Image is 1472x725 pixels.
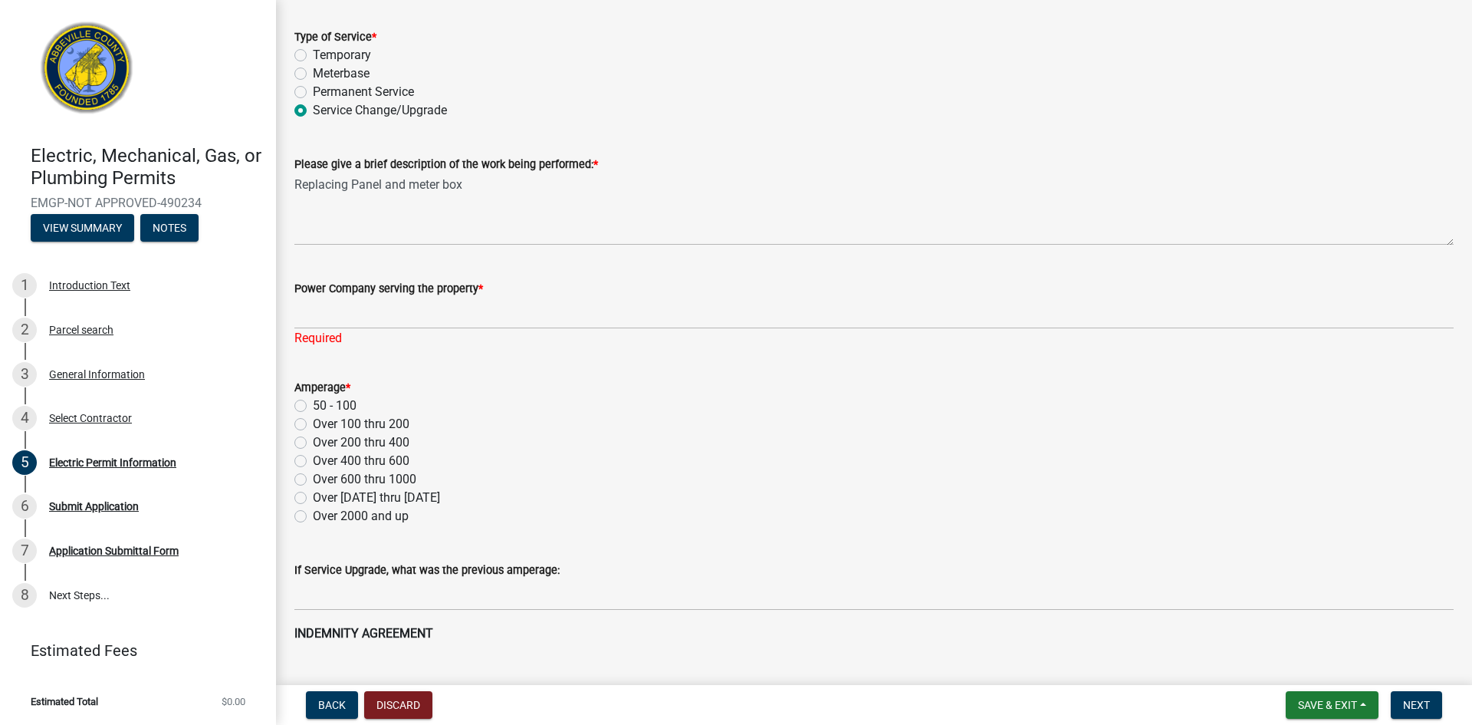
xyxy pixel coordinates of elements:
[313,46,371,64] label: Temporary
[294,32,376,43] label: Type of Service
[313,452,409,470] label: Over 400 thru 600
[49,545,179,556] div: Application Submittal Form
[49,413,132,423] div: Select Contractor
[12,273,37,298] div: 1
[313,64,370,83] label: Meterbase
[31,697,98,707] span: Estimated Total
[1286,691,1378,719] button: Save & Exit
[31,196,245,210] span: EMGP-NOT APPROVED-490234
[140,222,199,235] wm-modal-confirm: Notes
[49,457,176,468] div: Electric Permit Information
[306,691,358,719] button: Back
[31,145,264,189] h4: Electric, Mechanical, Gas, or Plumbing Permits
[31,222,134,235] wm-modal-confirm: Summary
[49,501,139,512] div: Submit Application
[313,101,447,120] label: Service Change/Upgrade
[31,16,143,129] img: Abbeville County, South Carolina
[313,397,356,415] label: 50 - 100
[12,539,37,563] div: 7
[313,489,440,507] label: Over [DATE] thru [DATE]
[49,280,130,291] div: Introduction Text
[140,214,199,242] button: Notes
[313,507,409,526] label: Over 2000 and up
[12,318,37,342] div: 2
[1298,699,1357,711] span: Save & Exit
[12,635,251,666] a: Estimated Fees
[294,626,433,641] strong: INDEMNITY AGREEMENT
[12,362,37,387] div: 3
[294,383,350,394] label: Amperage
[313,433,409,452] label: Over 200 thru 400
[12,450,37,475] div: 5
[313,83,414,101] label: Permanent Service
[294,565,560,576] label: If Service Upgrade, what was the previous amperage:
[49,369,145,380] div: General Information
[313,470,416,489] label: Over 600 thru 1000
[12,494,37,519] div: 6
[318,699,346,711] span: Back
[12,583,37,608] div: 8
[222,697,245,707] span: $0.00
[294,329,1454,348] div: Required
[364,691,432,719] button: Discard
[294,160,598,170] label: Please give a brief description of the work being performed:
[294,284,483,295] label: Power Company serving the property
[12,406,37,430] div: 4
[1391,691,1442,719] button: Next
[313,415,409,433] label: Over 100 thru 200
[49,325,113,335] div: Parcel search
[31,214,134,242] button: View Summary
[1403,699,1430,711] span: Next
